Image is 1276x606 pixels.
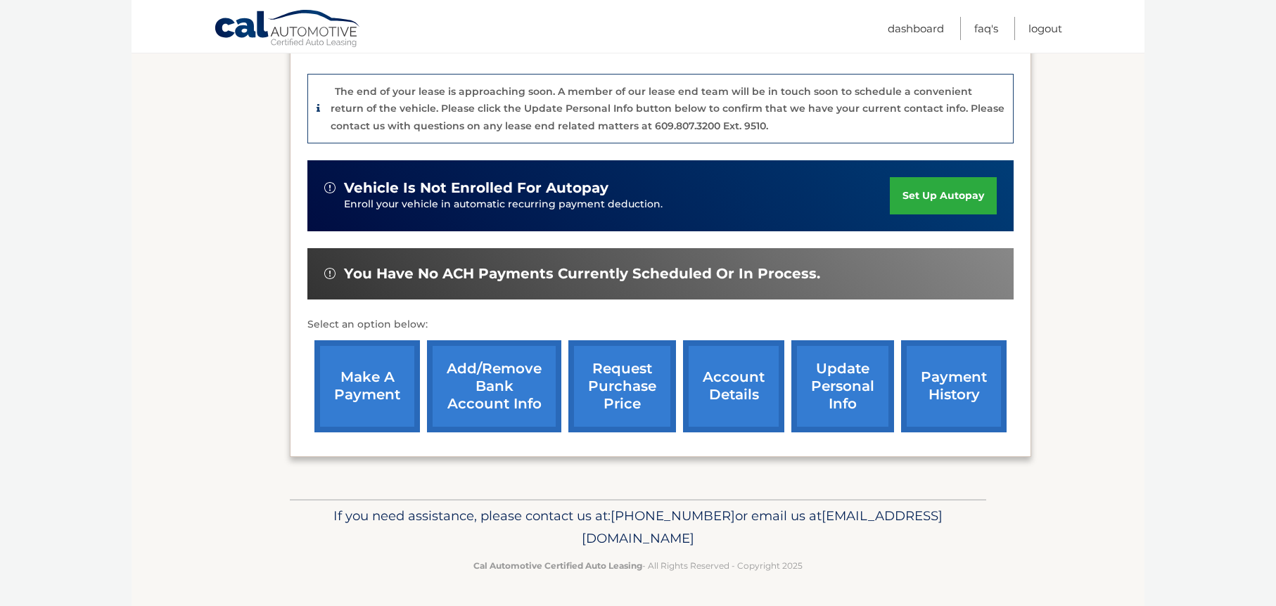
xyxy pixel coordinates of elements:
[888,17,944,40] a: Dashboard
[611,508,735,524] span: [PHONE_NUMBER]
[974,17,998,40] a: FAQ's
[901,340,1007,432] a: payment history
[683,340,784,432] a: account details
[1028,17,1062,40] a: Logout
[427,340,561,432] a: Add/Remove bank account info
[324,268,336,279] img: alert-white.svg
[314,340,420,432] a: make a payment
[344,265,820,283] span: You have no ACH payments currently scheduled or in process.
[299,558,977,573] p: - All Rights Reserved - Copyright 2025
[344,197,890,212] p: Enroll your vehicle in automatic recurring payment deduction.
[568,340,676,432] a: request purchase price
[890,177,997,214] a: set up autopay
[307,316,1014,333] p: Select an option below:
[331,85,1004,132] p: The end of your lease is approaching soon. A member of our lease end team will be in touch soon t...
[344,179,608,197] span: vehicle is not enrolled for autopay
[791,340,894,432] a: update personal info
[473,560,642,571] strong: Cal Automotive Certified Auto Leasing
[214,9,362,50] a: Cal Automotive
[324,182,336,193] img: alert-white.svg
[299,505,977,550] p: If you need assistance, please contact us at: or email us at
